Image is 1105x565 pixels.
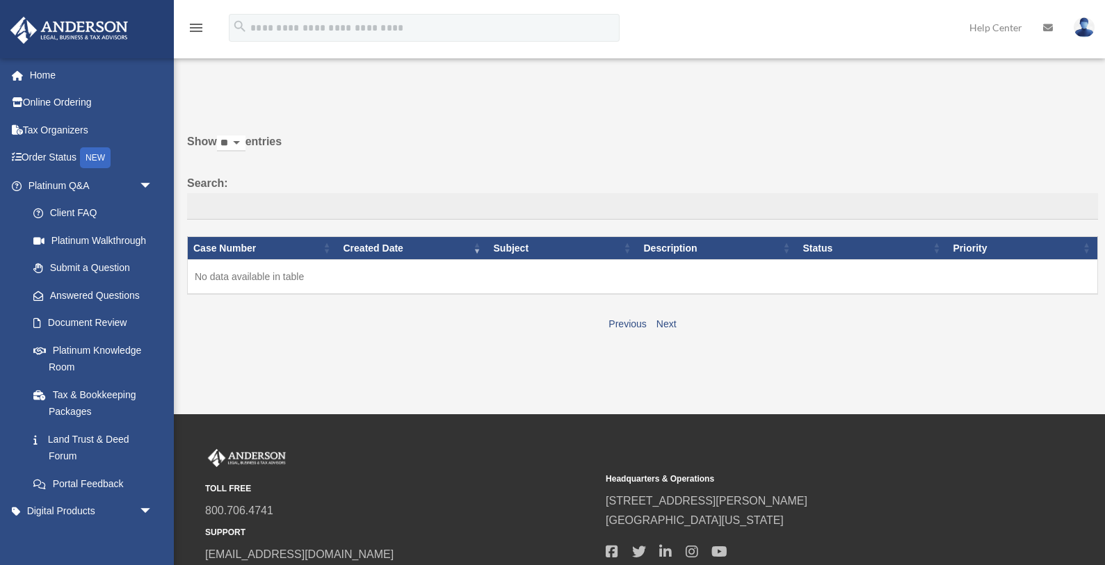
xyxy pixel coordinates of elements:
a: Document Review [19,309,167,337]
div: NEW [80,147,111,168]
a: Next [656,318,677,329]
a: Land Trust & Deed Forum [19,425,167,470]
td: No data available in table [188,260,1098,295]
label: Search: [187,174,1098,220]
i: search [232,19,248,34]
a: [GEOGRAPHIC_DATA][US_STATE] [606,514,784,526]
a: Previous [608,318,646,329]
th: Case Number: activate to sort column ascending [188,236,338,260]
label: Show entries [187,132,1098,165]
a: Home [10,61,174,89]
a: Client FAQ [19,199,167,227]
a: Online Ordering [10,89,174,117]
small: SUPPORT [205,525,596,540]
a: [STREET_ADDRESS][PERSON_NAME] [606,495,807,507]
th: Created Date: activate to sort column ascending [338,236,488,260]
a: Platinum Walkthrough [19,227,167,254]
img: Anderson Advisors Platinum Portal [6,17,132,44]
select: Showentries [217,136,245,152]
th: Subject: activate to sort column ascending [488,236,638,260]
a: Tax Organizers [10,116,174,144]
a: 800.706.4741 [205,505,273,516]
small: Headquarters & Operations [606,472,997,486]
input: Search: [187,193,1098,220]
a: Order StatusNEW [10,144,174,172]
a: Portal Feedback [19,470,167,498]
i: menu [188,19,204,36]
img: Anderson Advisors Platinum Portal [205,449,289,467]
a: Platinum Q&Aarrow_drop_down [10,172,167,199]
span: arrow_drop_down [139,172,167,200]
a: Platinum Knowledge Room [19,336,167,381]
th: Status: activate to sort column ascending [797,236,947,260]
th: Description: activate to sort column ascending [638,236,798,260]
th: Priority: activate to sort column ascending [947,236,1097,260]
a: menu [188,24,204,36]
a: [EMAIL_ADDRESS][DOMAIN_NAME] [205,548,394,560]
small: TOLL FREE [205,482,596,496]
a: Digital Productsarrow_drop_down [10,498,174,525]
a: Submit a Question [19,254,167,282]
a: Tax & Bookkeeping Packages [19,381,167,425]
span: arrow_drop_down [139,498,167,526]
img: User Pic [1074,17,1095,38]
a: Answered Questions [19,281,160,309]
